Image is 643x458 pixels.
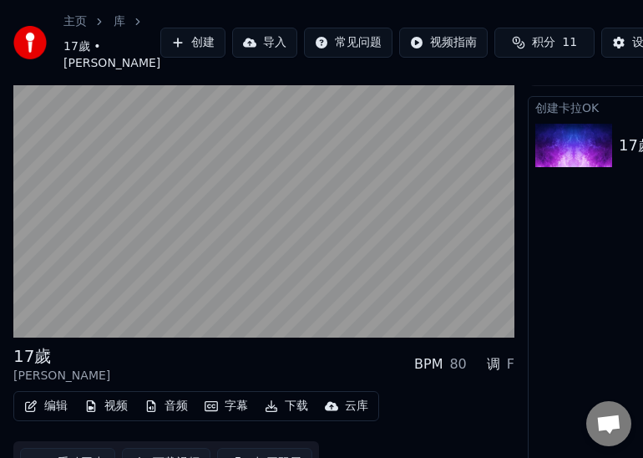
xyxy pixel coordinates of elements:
[532,34,555,51] span: 积分
[586,401,631,446] div: 打開聊天
[13,26,47,59] img: youka
[78,394,134,418] button: 视频
[13,368,110,384] div: [PERSON_NAME]
[138,394,195,418] button: 音频
[114,13,125,30] a: 库
[562,34,577,51] span: 11
[304,28,392,58] button: 常见问题
[399,28,488,58] button: 视频指南
[487,354,500,374] div: 调
[494,28,595,58] button: 积分11
[414,354,443,374] div: BPM
[345,398,368,415] div: 云库
[13,344,110,368] div: 17歲
[18,394,74,418] button: 编辑
[160,28,225,58] button: 创建
[63,13,160,72] nav: breadcrumb
[63,13,87,30] a: 主页
[63,38,160,72] span: 17歲 • [PERSON_NAME]
[507,354,514,374] div: F
[198,394,255,418] button: 字幕
[258,394,315,418] button: 下载
[232,28,297,58] button: 导入
[449,354,466,374] div: 80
